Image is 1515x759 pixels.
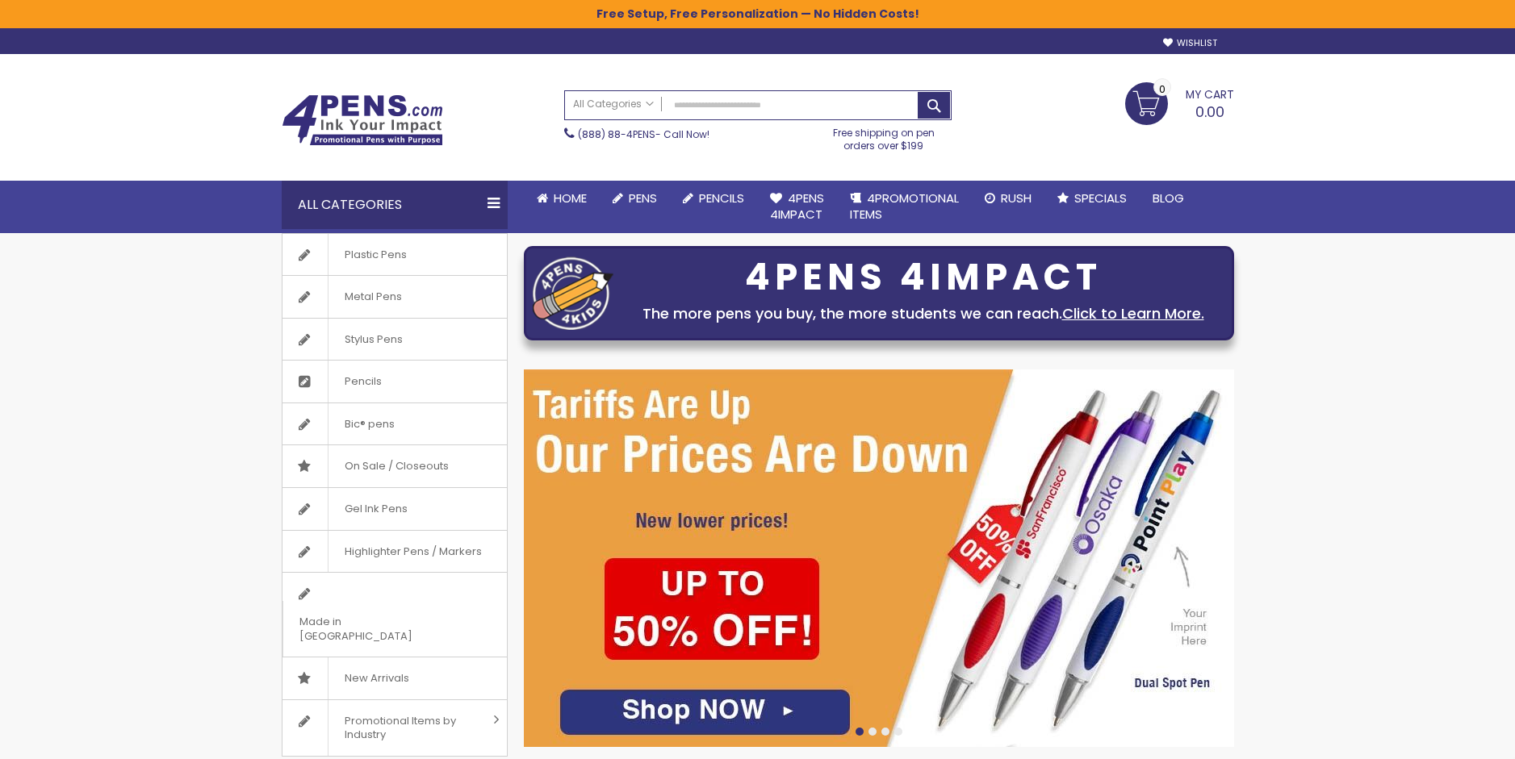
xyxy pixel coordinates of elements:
a: Specials [1044,181,1140,216]
a: All Categories [565,91,662,118]
span: 0.00 [1195,102,1224,122]
a: Click to Learn More. [1062,303,1204,323]
span: Home [554,190,587,206]
a: On Sale / Closeouts [282,445,507,487]
a: 4Pens4impact [757,181,837,233]
span: Metal Pens [328,276,418,318]
img: four_pen_logo.png [533,256,613,330]
span: Promotional Items by Industry [328,700,488,756]
div: 4PENS 4IMPACT [621,261,1225,294]
div: All Categories [282,181,508,229]
a: Metal Pens [282,276,507,318]
a: Wishlist [1163,37,1217,49]
a: Plastic Pens [282,234,507,276]
a: Rush [972,181,1044,216]
span: - Call Now! [578,127,709,141]
a: Pens [600,181,670,216]
span: Stylus Pens [328,319,419,361]
span: 4Pens 4impact [770,190,824,223]
a: Highlighter Pens / Markers [282,531,507,573]
span: Pens [629,190,657,206]
a: New Arrivals [282,657,507,699]
a: Stylus Pens [282,319,507,361]
a: Home [524,181,600,216]
a: Pencils [670,181,757,216]
a: Blog [1140,181,1197,216]
a: Made in [GEOGRAPHIC_DATA] [282,573,507,657]
img: 4Pens Custom Pens and Promotional Products [282,94,443,146]
a: Promotional Items by Industry [282,700,507,756]
span: Plastic Pens [328,234,423,276]
span: 0 [1159,81,1166,97]
span: Gel Ink Pens [328,488,424,530]
a: Pencils [282,361,507,402]
a: 0.00 0 [1125,82,1234,123]
span: Pencils [328,361,398,402]
span: Pencils [699,190,744,206]
div: The more pens you buy, the more students we can reach. [621,302,1225,325]
img: /cheap-promotional-products.html [524,369,1234,747]
span: Specials [1074,190,1127,206]
span: Blog [1153,190,1184,206]
div: Free shipping on pen orders over $199 [816,120,952,152]
span: New Arrivals [328,657,425,699]
span: Highlighter Pens / Markers [328,531,498,573]
span: All Categories [573,98,654,111]
span: Bic® pens [328,403,411,445]
a: Bic® pens [282,403,507,445]
a: (888) 88-4PENS [578,127,655,141]
span: Rush [1001,190,1032,206]
a: 4PROMOTIONALITEMS [837,181,972,233]
a: Gel Ink Pens [282,488,507,530]
span: On Sale / Closeouts [328,445,465,487]
span: Made in [GEOGRAPHIC_DATA] [282,601,467,657]
span: 4PROMOTIONAL ITEMS [850,190,959,223]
